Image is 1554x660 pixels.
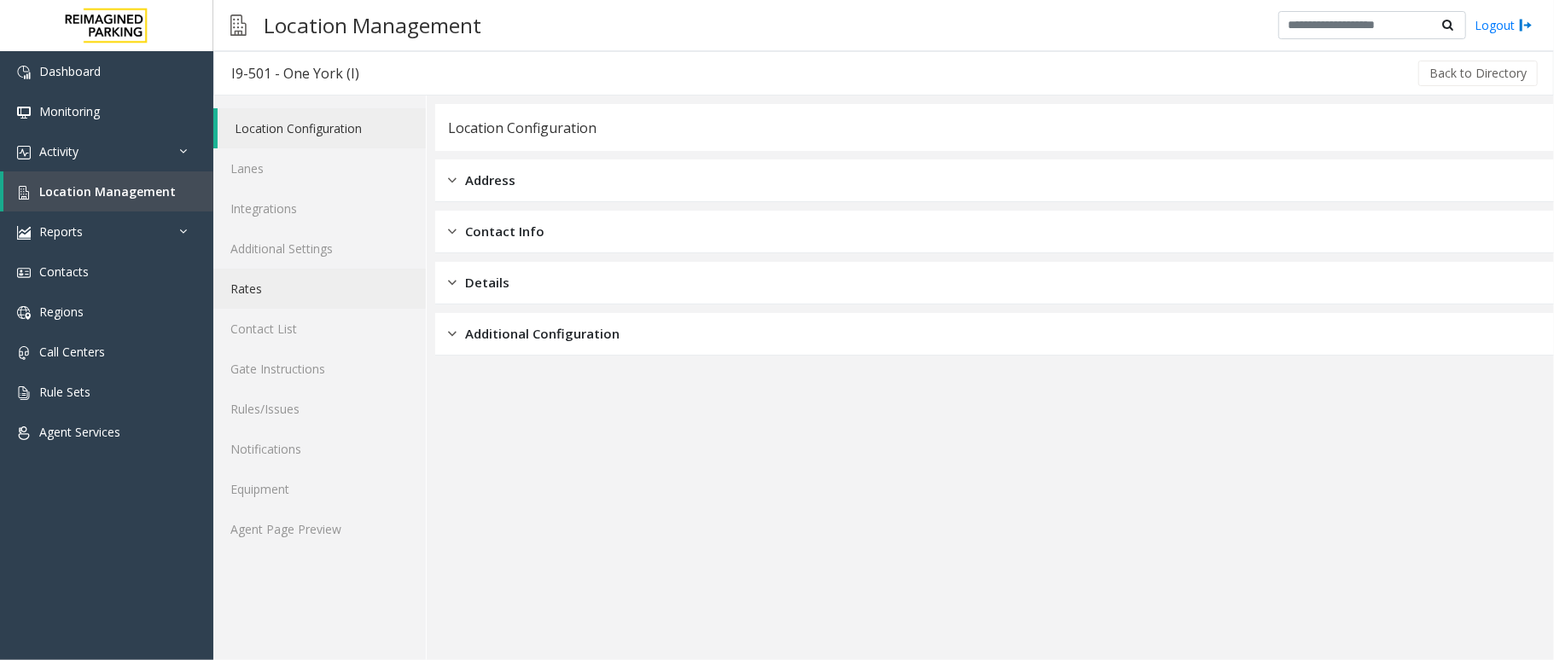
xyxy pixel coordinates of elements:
[213,229,426,269] a: Additional Settings
[465,273,509,292] span: Details
[231,62,359,84] div: I9-501 - One York (I)
[39,63,101,79] span: Dashboard
[218,108,426,148] a: Location Configuration
[448,117,597,139] div: Location Configuration
[17,186,31,200] img: 'icon'
[1418,61,1538,86] button: Back to Directory
[39,223,83,240] span: Reports
[17,66,31,79] img: 'icon'
[213,148,426,188] a: Lanes
[39,143,79,159] span: Activity
[3,171,213,211] a: Location Management
[39,424,120,440] span: Agent Services
[230,4,247,46] img: pageIcon
[465,324,620,344] span: Additional Configuration
[213,309,426,349] a: Contact List
[448,222,457,241] img: closed
[213,269,426,309] a: Rates
[213,509,426,549] a: Agent Page Preview
[213,469,426,509] a: Equipment
[39,304,84,320] span: Regions
[255,4,490,46] h3: Location Management
[17,226,31,240] img: 'icon'
[448,324,457,344] img: closed
[39,183,176,200] span: Location Management
[39,344,105,360] span: Call Centers
[17,106,31,119] img: 'icon'
[17,386,31,400] img: 'icon'
[213,188,426,229] a: Integrations
[465,222,544,241] span: Contact Info
[465,171,515,190] span: Address
[213,349,426,389] a: Gate Instructions
[448,273,457,292] img: closed
[39,384,90,400] span: Rule Sets
[17,266,31,280] img: 'icon'
[17,426,31,440] img: 'icon'
[39,263,89,280] span: Contacts
[1475,16,1533,34] a: Logout
[448,171,457,190] img: closed
[39,103,100,119] span: Monitoring
[213,429,426,469] a: Notifications
[1519,16,1533,34] img: logout
[17,306,31,320] img: 'icon'
[17,146,31,159] img: 'icon'
[213,389,426,429] a: Rules/Issues
[17,346,31,360] img: 'icon'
